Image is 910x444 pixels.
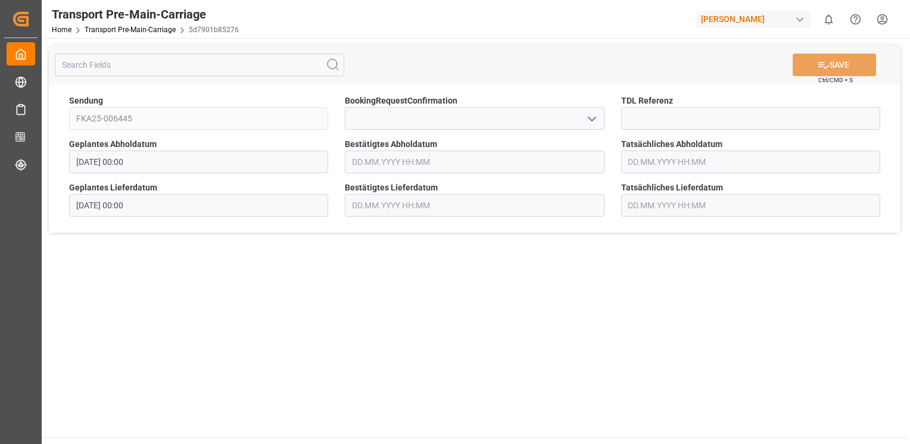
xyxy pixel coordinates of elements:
[345,194,604,217] input: DD.MM.YYYY HH:MM
[621,95,673,107] span: TDL Referenz
[345,95,457,107] span: BookingRequestConfirmation
[52,26,71,34] a: Home
[69,182,157,194] span: Geplantes Lieferdatum
[621,151,880,173] input: DD.MM.YYYY HH:MM
[55,54,344,76] input: Search Fields
[582,110,600,128] button: open menu
[696,8,815,30] button: [PERSON_NAME]
[69,151,328,173] input: DD.MM.YYYY HH:MM
[85,26,176,34] a: Transport Pre-Main-Carriage
[345,182,438,194] span: Bestätigtes Lieferdatum
[52,5,239,23] div: Transport Pre-Main-Carriage
[69,138,157,151] span: Geplantes Abholdatum
[696,11,811,28] div: [PERSON_NAME]
[345,151,604,173] input: DD.MM.YYYY HH:MM
[621,194,880,217] input: DD.MM.YYYY HH:MM
[815,6,842,33] button: show 0 new notifications
[842,6,869,33] button: Help Center
[818,76,853,85] span: Ctrl/CMD + S
[69,95,103,107] span: Sendung
[621,182,723,194] span: Tatsächliches Lieferdatum
[621,138,722,151] span: Tatsächliches Abholdatum
[345,138,437,151] span: Bestätigtes Abholdatum
[69,194,328,217] input: DD.MM.YYYY HH:MM
[793,54,876,76] button: SAVE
